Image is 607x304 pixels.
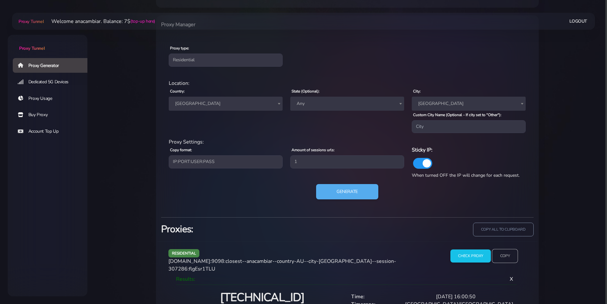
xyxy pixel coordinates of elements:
[19,45,45,51] span: Proxy Tunnel
[432,293,517,300] div: [DATE] 16:00:50
[17,16,44,26] a: Proxy Tunnel
[292,147,335,153] label: Amount of sessions urls:
[13,58,93,73] a: Proxy Generator
[294,99,400,108] span: Any
[173,99,279,108] span: Australia
[412,97,526,111] span: Brisbane
[169,97,283,111] span: Australia
[168,258,396,272] span: [DOMAIN_NAME]:9098:closest--anacambiar--country-AU--city-[GEOGRAPHIC_DATA]--session-307286:flgEsr...
[450,249,491,263] input: Check Proxy
[412,172,520,178] span: When turned OFF the IP will change for each request.
[8,35,87,52] a: Proxy Tunnel
[165,138,530,146] div: Proxy Settings:
[170,88,185,94] label: Country:
[130,18,155,25] a: (top-up here)
[413,112,501,118] label: Custom City Name (Optional - If city set to "Other"):
[13,108,93,122] a: Buy Proxy
[412,146,526,154] h6: Sticky IP:
[161,223,344,236] h3: Proxies:
[165,79,530,87] div: Location:
[505,271,518,288] span: X
[569,15,587,27] a: Logout
[412,120,526,133] input: City
[170,147,192,153] label: Copy format:
[13,91,93,106] a: Proxy Usage
[44,18,155,25] li: Welcome anacambiar. Balance: 7$
[292,88,320,94] label: State (Optional):
[347,293,432,300] div: Time:
[576,273,599,296] iframe: Webchat Widget
[473,223,534,236] input: copy all to clipboard
[176,276,195,283] span: Results:
[290,97,404,111] span: Any
[19,19,44,25] span: Proxy Tunnel
[13,75,93,89] a: Dedicated 5G Devices
[13,124,93,139] a: Account Top Up
[416,99,522,108] span: Brisbane
[413,88,421,94] label: City:
[492,249,518,263] input: Copy
[316,184,378,199] button: Generate
[168,249,200,257] span: residential
[170,45,189,51] label: Proxy type:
